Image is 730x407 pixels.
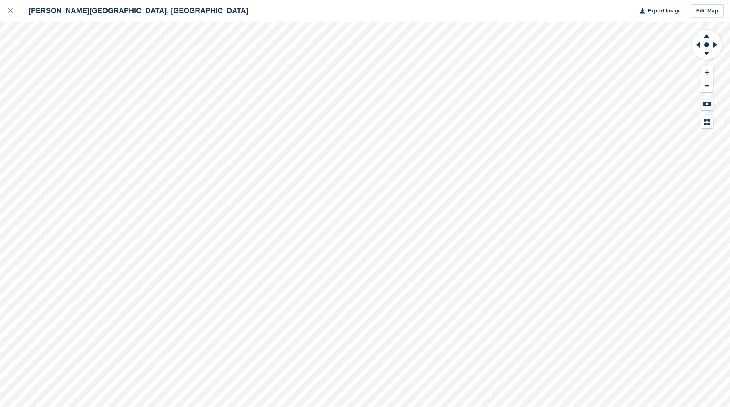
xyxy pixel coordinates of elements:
a: Edit Map [691,4,724,18]
button: Map Legend [701,115,713,129]
div: [PERSON_NAME][GEOGRAPHIC_DATA], [GEOGRAPHIC_DATA] [21,6,248,16]
span: Export Image [647,7,680,15]
button: Zoom Out [701,79,713,93]
button: Zoom In [701,66,713,79]
button: Keyboard Shortcuts [701,97,713,110]
button: Export Image [635,4,681,18]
